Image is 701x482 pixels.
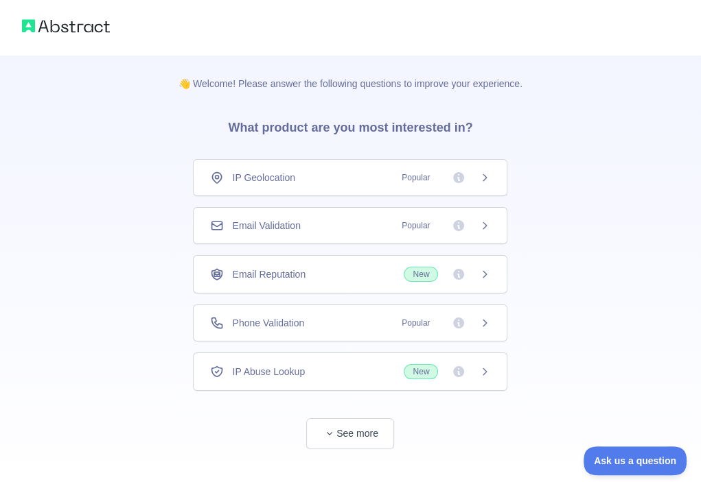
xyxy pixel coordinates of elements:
button: See more [306,418,394,449]
span: Email Reputation [232,267,306,281]
span: Email Validation [232,219,300,232]
span: Popular [393,316,438,330]
span: Phone Validation [232,316,304,330]
span: Popular [393,171,438,184]
iframe: Toggle Customer Support [584,446,687,475]
span: Popular [393,219,438,232]
span: New [404,364,438,379]
h3: What product are you most interested in? [206,91,494,159]
span: IP Abuse Lookup [232,365,305,378]
span: New [404,267,438,282]
p: 👋 Welcome! Please answer the following questions to improve your experience. [157,55,544,91]
span: IP Geolocation [232,171,295,184]
img: Abstract logo [22,16,110,36]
